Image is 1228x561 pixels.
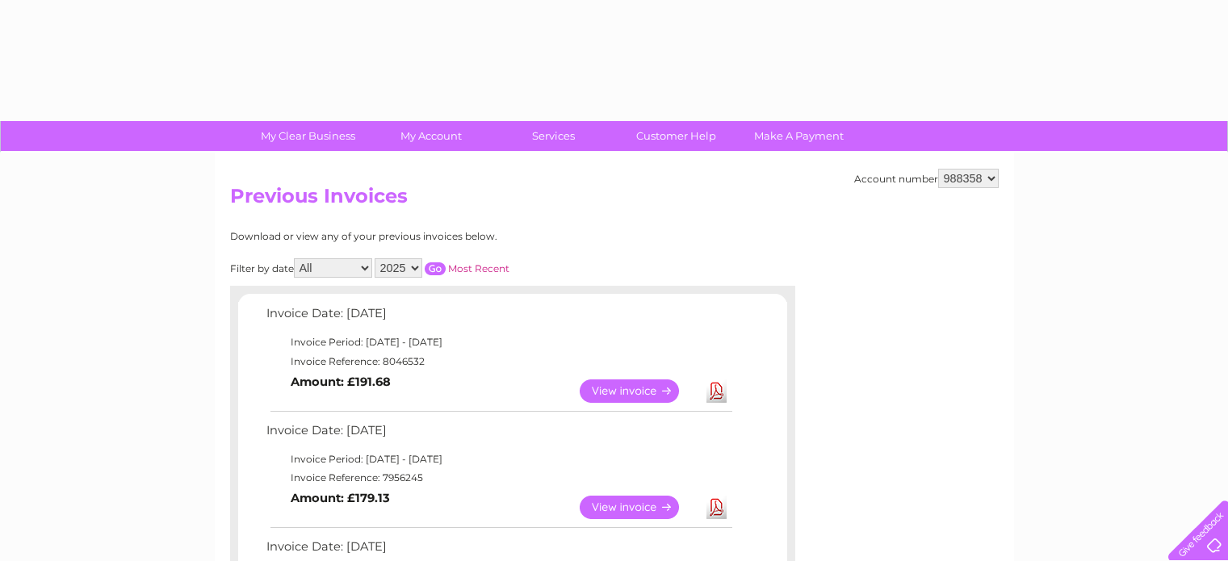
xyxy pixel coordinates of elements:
[854,169,999,188] div: Account number
[241,121,375,151] a: My Clear Business
[610,121,743,151] a: Customer Help
[580,379,698,403] a: View
[230,185,999,216] h2: Previous Invoices
[448,262,509,274] a: Most Recent
[262,333,735,352] td: Invoice Period: [DATE] - [DATE]
[262,420,735,450] td: Invoice Date: [DATE]
[706,496,727,519] a: Download
[580,496,698,519] a: View
[487,121,620,151] a: Services
[230,258,654,278] div: Filter by date
[230,231,654,242] div: Download or view any of your previous invoices below.
[364,121,497,151] a: My Account
[262,352,735,371] td: Invoice Reference: 8046532
[706,379,727,403] a: Download
[262,303,735,333] td: Invoice Date: [DATE]
[262,468,735,488] td: Invoice Reference: 7956245
[291,375,391,389] b: Amount: £191.68
[732,121,865,151] a: Make A Payment
[291,491,390,505] b: Amount: £179.13
[262,450,735,469] td: Invoice Period: [DATE] - [DATE]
